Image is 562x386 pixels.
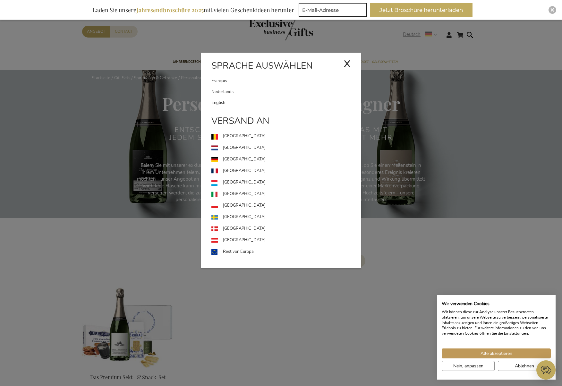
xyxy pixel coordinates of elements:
a: Rest von Europa [211,246,361,258]
form: marketing offers and promotions [299,3,369,19]
a: Français [211,75,344,86]
a: Nederlands [211,86,361,97]
span: Nein, anpassen [453,363,483,369]
b: Jahresendbroschüre 2025 [136,6,204,14]
p: Wir können diese zur Analyse unserer Besucherdaten platzieren, um unsere Webseite zu verbessern, ... [442,309,551,336]
a: [GEOGRAPHIC_DATA] [211,200,361,211]
input: E-Mail-Adresse [299,3,367,17]
a: [GEOGRAPHIC_DATA] [211,211,361,223]
a: [GEOGRAPHIC_DATA] [211,131,361,142]
span: Alle akzeptieren [481,350,512,357]
a: [GEOGRAPHIC_DATA] [211,165,361,177]
a: [GEOGRAPHIC_DATA] [211,177,361,188]
a: [GEOGRAPHIC_DATA] [211,188,361,200]
h2: Wir verwenden Cookies [442,301,551,307]
a: [GEOGRAPHIC_DATA] [211,142,361,154]
iframe: belco-activator-frame [536,360,556,380]
button: cookie Einstellungen anpassen [442,361,495,371]
a: [GEOGRAPHIC_DATA] [211,154,361,165]
div: Sprache auswählen [201,59,361,75]
a: [GEOGRAPHIC_DATA] [211,235,361,246]
div: Versand an [201,115,361,131]
img: Close [550,8,554,12]
button: Akzeptieren Sie alle cookies [442,348,551,358]
div: Laden Sie unsere mit vielen Geschenkideen herunter [89,3,297,17]
a: English [211,97,361,108]
button: Alle verweigern cookies [498,361,551,371]
div: Close [549,6,556,14]
button: Jetzt Broschüre herunterladen [370,3,473,17]
span: Ablehnen [515,363,534,369]
a: [GEOGRAPHIC_DATA] [211,223,361,235]
div: x [344,53,351,73]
